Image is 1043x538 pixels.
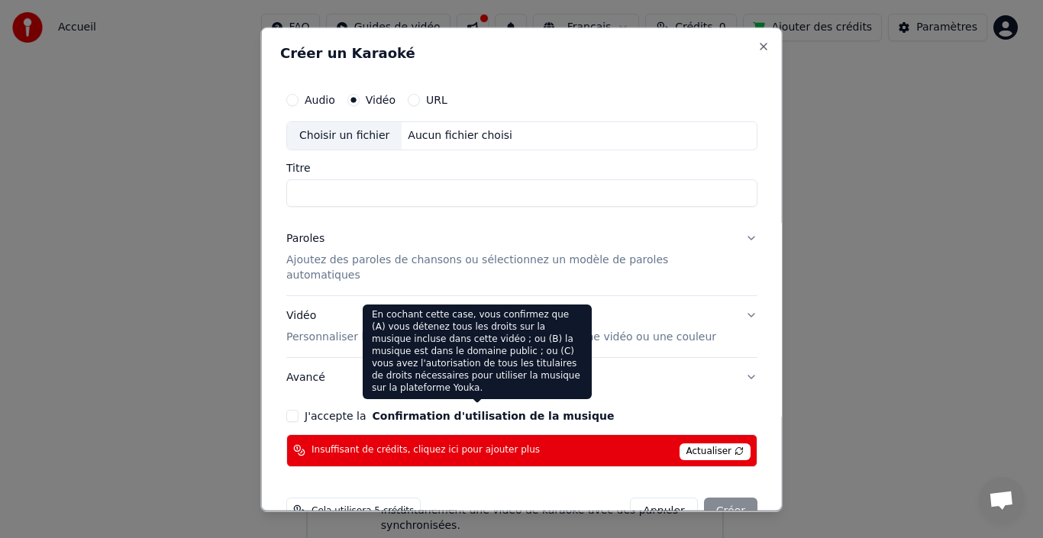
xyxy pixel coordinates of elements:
div: Vidéo [286,308,716,344]
div: Aucun fichier choisi [402,127,518,143]
button: ParolesAjoutez des paroles de chansons ou sélectionnez un modèle de paroles automatiques [286,218,757,295]
h2: Créer un Karaoké [280,46,764,60]
button: Avancé [286,357,757,397]
label: J'accepte la [305,410,614,420]
label: Titre [286,162,757,172]
label: Audio [305,94,335,105]
label: Vidéo [365,94,395,105]
span: Cela utilisera 5 crédits [312,504,414,517]
span: Insuffisant de crédits, cliquez ici pour ajouter plus [312,444,540,456]
p: Personnaliser le vidéo de karaoké : utiliser une image, une vidéo ou une couleur [286,329,716,344]
label: URL [426,94,447,105]
button: VidéoPersonnaliser le vidéo de karaoké : utiliser une image, une vidéo ou une couleur [286,295,757,356]
p: Ajoutez des paroles de chansons ou sélectionnez un modèle de paroles automatiques [286,252,733,282]
div: En cochant cette case, vous confirmez que (A) vous détenez tous les droits sur la musique incluse... [363,304,592,399]
button: Annuler [630,497,697,524]
button: J'accepte la [372,410,614,420]
div: Paroles [286,230,325,246]
span: Actualiser [679,443,751,459]
div: Choisir un fichier [287,121,402,149]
